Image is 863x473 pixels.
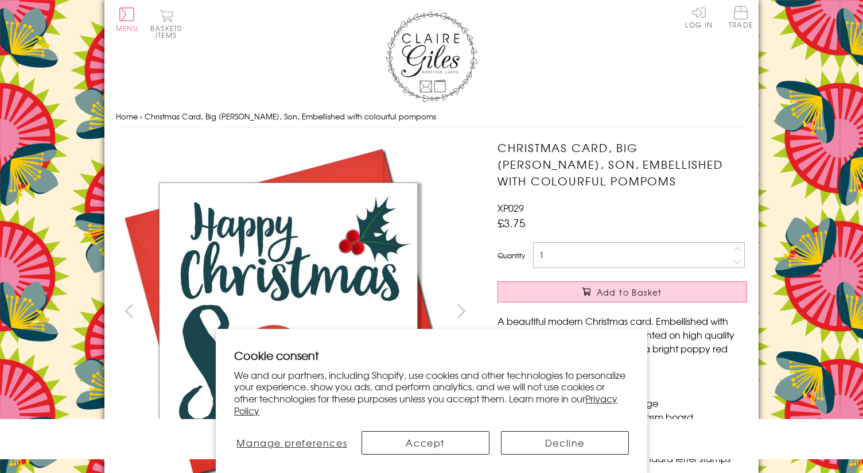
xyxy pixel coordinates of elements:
[497,250,525,261] label: Quantity
[497,281,747,303] button: Add to Basket
[156,23,182,40] span: 0 items
[685,6,713,28] a: Log In
[729,6,753,28] span: Trade
[501,431,629,455] button: Decline
[140,111,142,122] span: ›
[729,6,753,30] a: Trade
[145,111,436,122] span: Christmas Card, Big [PERSON_NAME], Son, Embellished with colourful pompoms
[116,7,138,32] button: Menu
[116,105,747,129] nav: breadcrumbs
[116,298,142,324] button: prev
[449,298,475,324] button: next
[150,9,182,38] button: Basket0 items
[234,391,617,417] a: Privacy Policy
[236,436,347,449] span: Manage preferences
[497,314,747,369] p: A beautiful modern Christmas card. Embellished with bright coloured pompoms and printed on high q...
[234,369,629,417] p: We and our partners, including Shopify, use cookies and other technologies to personalize your ex...
[361,431,489,455] button: Accept
[497,215,526,231] span: £3.75
[497,201,524,215] span: XP029
[116,23,138,33] span: Menu
[234,347,629,363] h2: Cookie consent
[497,139,747,189] h1: Christmas Card, Big [PERSON_NAME], Son, Embellished with colourful pompoms
[116,111,138,122] a: Home
[386,11,477,102] img: Claire Giles Greetings Cards
[234,431,350,455] button: Manage preferences
[597,286,662,298] span: Add to Basket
